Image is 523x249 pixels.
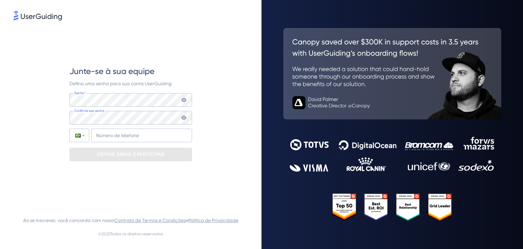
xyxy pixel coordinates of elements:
[186,218,188,223] font: e
[69,67,155,76] font: Junte-se à sua equipe
[114,218,186,223] font: Contrato de Termos e Condições
[91,129,192,142] input: Número de telefone
[290,137,495,172] img: 9302ce2ac39453076f5bc0f2f2ca889b.svg
[23,218,114,223] font: Ao se inscrever, você concorda com nosso
[69,81,172,86] font: Defina uma senha para sua conta UserGuiding
[110,232,164,236] font: Todos os direitos reservados.
[188,218,238,223] font: Política de Privacidade
[332,193,452,221] img: 25303e33045975176eb484905ab012ff.svg
[14,11,62,20] img: 8faab4ba6bc7696a72372aa768b0286c.svg
[70,129,89,142] div: Brazil: + 55
[98,232,101,236] font: ©
[97,151,165,157] font: DEFINIR SENHA E PARTICIPAR
[283,28,501,119] img: 26c0aa7c25a843aed4baddd2b5e0fa68.svg
[101,232,110,236] font: 2025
